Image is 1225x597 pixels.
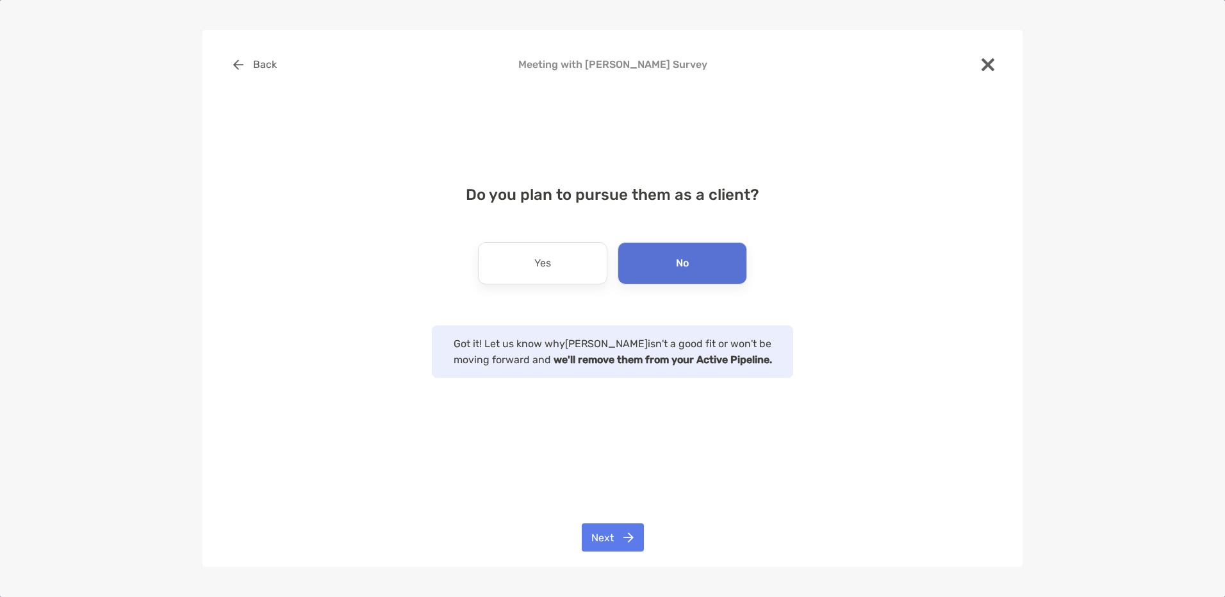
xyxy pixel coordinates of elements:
[623,532,634,543] img: button icon
[233,60,243,70] img: button icon
[223,58,1002,70] h4: Meeting with [PERSON_NAME] Survey
[582,523,644,552] button: Next
[554,354,772,366] strong: we'll remove them from your Active Pipeline.
[982,58,994,71] img: close modal
[534,253,551,274] p: Yes
[445,336,780,368] p: Got it! Let us know why [PERSON_NAME] isn't a good fit or won't be moving forward and
[223,51,286,79] button: Back
[676,253,689,274] p: No
[223,186,1002,204] h4: Do you plan to pursue them as a client?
